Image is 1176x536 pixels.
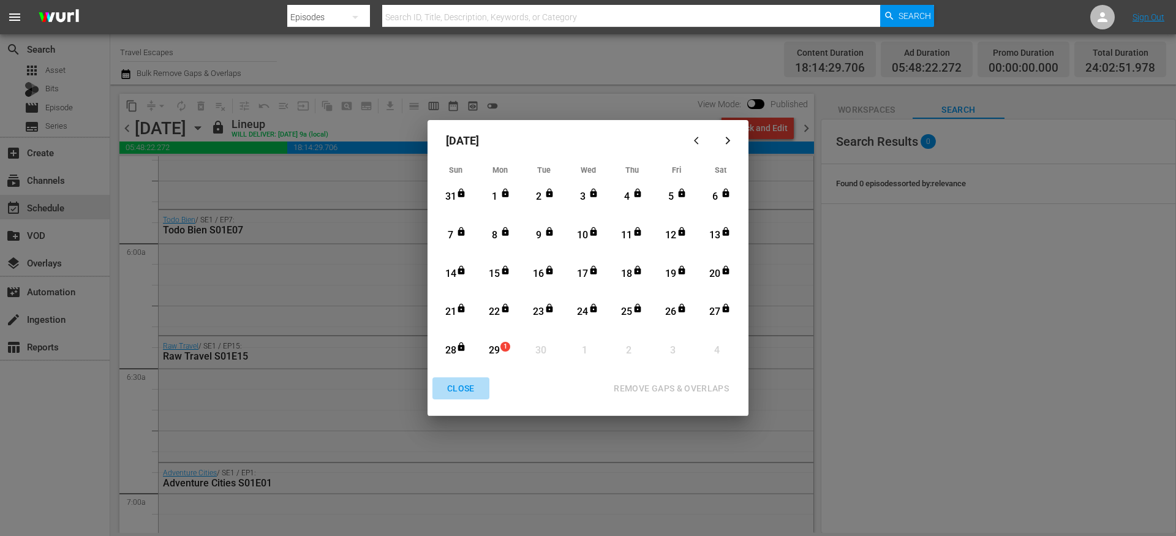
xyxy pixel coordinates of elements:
[707,305,723,319] div: 27
[663,305,679,319] div: 26
[899,5,931,27] span: Search
[625,165,639,175] span: Thu
[7,10,22,25] span: menu
[581,165,596,175] span: Wed
[575,190,590,204] div: 3
[443,305,458,319] div: 21
[501,342,510,352] span: 1
[531,305,546,319] div: 23
[672,165,681,175] span: Fri
[487,190,502,204] div: 1
[621,344,636,358] div: 2
[434,126,684,156] div: [DATE]
[443,344,458,358] div: 28
[487,267,502,281] div: 15
[619,305,635,319] div: 25
[575,267,590,281] div: 17
[492,165,508,175] span: Mon
[537,165,551,175] span: Tue
[434,162,742,371] div: Month View
[663,190,679,204] div: 5
[531,228,546,243] div: 9
[443,267,458,281] div: 14
[449,165,462,175] span: Sun
[533,344,548,358] div: 30
[487,228,502,243] div: 8
[443,228,458,243] div: 7
[437,381,484,396] div: CLOSE
[531,267,546,281] div: 16
[715,165,726,175] span: Sat
[707,190,723,204] div: 6
[487,305,502,319] div: 22
[665,344,680,358] div: 3
[619,190,635,204] div: 4
[707,267,723,281] div: 20
[577,344,592,358] div: 1
[619,267,635,281] div: 18
[29,3,88,32] img: ans4CAIJ8jUAAAAAAAAAAAAAAAAAAAAAAAAgQb4GAAAAAAAAAAAAAAAAAAAAAAAAJMjXAAAAAAAAAAAAAAAAAAAAAAAAgAT5G...
[487,344,502,358] div: 29
[443,190,458,204] div: 31
[707,228,723,243] div: 13
[432,377,489,400] button: CLOSE
[709,344,725,358] div: 4
[575,305,590,319] div: 24
[663,228,679,243] div: 12
[1133,12,1164,22] a: Sign Out
[531,190,546,204] div: 2
[619,228,635,243] div: 11
[663,267,679,281] div: 19
[575,228,590,243] div: 10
